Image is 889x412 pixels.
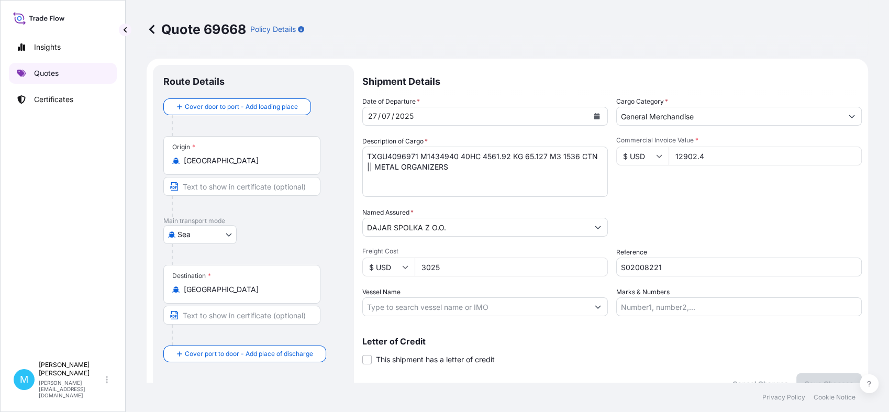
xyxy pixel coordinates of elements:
input: Full name [363,218,588,237]
button: Show suggestions [842,107,861,126]
p: [PERSON_NAME][EMAIL_ADDRESS][DOMAIN_NAME] [39,380,104,398]
p: Quotes [34,68,59,79]
span: This shipment has a letter of credit [376,354,495,365]
button: Calendar [588,108,605,125]
span: Cover port to door - Add place of discharge [185,349,313,359]
p: Insights [34,42,61,52]
span: M [20,374,28,385]
p: Quote 69668 [147,21,246,38]
input: Text to appear on certificate [163,306,320,325]
label: Vessel Name [362,287,401,297]
p: Shipment Details [362,65,862,96]
input: Number1, number2,... [616,297,862,316]
p: Main transport mode [163,217,343,225]
input: Select a commodity type [617,107,842,126]
a: Insights [9,37,117,58]
span: Date of Departure [362,96,420,107]
span: Freight Cost [362,247,608,255]
span: Cover door to port - Add loading place [185,102,298,112]
textarea: TXGU4096971 M1434940 40HC 4561.92 KG 65.127 M3 1536 CTN || METAL ORGANIZERS [362,147,608,197]
button: Cover port to door - Add place of discharge [163,346,326,362]
label: Reference [616,247,647,258]
a: Cookie Notice [814,393,855,402]
label: Marks & Numbers [616,287,670,297]
input: Text to appear on certificate [163,177,320,196]
div: Destination [172,272,211,280]
button: Select transport [163,225,237,244]
button: Cover door to port - Add loading place [163,98,311,115]
button: Cancel Changes [724,373,796,394]
input: Enter amount [415,258,608,276]
p: Policy Details [250,24,296,35]
input: Type to search vessel name or IMO [363,297,588,316]
span: Commercial Invoice Value [616,136,862,144]
label: Description of Cargo [362,136,428,147]
p: Letter of Credit [362,337,862,346]
label: Cargo Category [616,96,668,107]
p: [PERSON_NAME] [PERSON_NAME] [39,361,104,377]
input: Destination [184,284,307,295]
button: Save Changes [796,373,862,394]
button: Show suggestions [588,297,607,316]
div: day, [367,110,378,123]
label: Named Assured [362,207,414,218]
div: year, [394,110,415,123]
p: Save Changes [805,378,853,389]
input: Your internal reference [616,258,862,276]
div: month, [381,110,392,123]
input: Type amount [669,147,862,165]
a: Privacy Policy [762,393,805,402]
a: Certificates [9,89,117,110]
div: / [378,110,381,123]
span: Sea [177,229,191,240]
p: Cancel Changes [732,378,788,389]
div: / [392,110,394,123]
p: Route Details [163,75,225,88]
button: Show suggestions [588,218,607,237]
p: Certificates [34,94,73,105]
input: Origin [184,155,307,166]
div: Origin [172,143,195,151]
a: Quotes [9,63,117,84]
